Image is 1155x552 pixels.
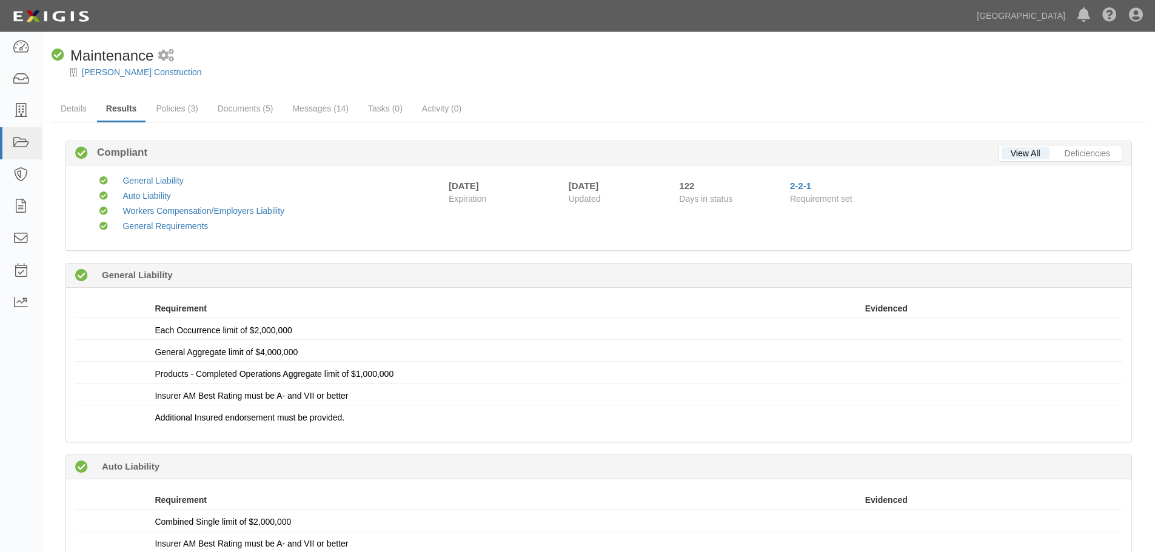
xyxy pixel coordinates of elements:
[52,45,153,66] div: Maintenance
[82,67,202,77] a: [PERSON_NAME] Construction
[155,517,291,527] span: Combined Single limit of $2,000,000
[99,207,108,216] i: Compliant
[9,5,93,27] img: logo-5460c22ac91f19d4615b14bd174203de0afe785f0fc80cf4dbbc73dc1793850b.png
[679,194,732,204] span: Days in status
[155,539,348,548] span: Insurer AM Best Rating must be A- and VII or better
[147,96,207,121] a: Policies (3)
[99,177,108,185] i: Compliant
[155,325,292,335] span: Each Occurrence limit of $2,000,000
[679,179,781,192] div: Since 05/09/2025
[88,145,147,160] b: Compliant
[102,460,159,473] b: Auto Liability
[155,369,393,379] span: Products - Completed Operations Aggregate limit of $1,000,000
[122,191,170,201] a: Auto Liability
[52,49,64,62] i: Compliant
[449,179,479,192] div: [DATE]
[102,268,173,281] b: General Liability
[569,179,661,192] div: [DATE]
[1056,147,1119,159] a: Deficiencies
[569,194,601,204] span: Updated
[155,413,344,422] span: Additional Insured endorsement must be provided.
[155,495,207,505] strong: Requirement
[790,194,852,204] span: Requirement set
[865,304,908,313] strong: Evidenced
[971,4,1071,28] a: [GEOGRAPHIC_DATA]
[359,96,412,121] a: Tasks (0)
[790,181,811,191] a: 2-2-1
[1002,147,1050,159] a: View All
[283,96,358,121] a: Messages (14)
[122,221,208,231] a: General Requirements
[155,391,348,401] span: Insurer AM Best Rating must be A- and VII or better
[122,206,284,216] a: Workers Compensation/Employers Liability
[865,495,908,505] strong: Evidenced
[122,176,183,185] a: General Liability
[449,193,560,205] span: Expiration
[52,96,96,121] a: Details
[155,304,207,313] strong: Requirement
[75,461,88,474] i: Compliant 122 days (since 05/09/2025)
[70,47,153,64] span: Maintenance
[155,347,298,357] span: General Aggregate limit of $4,000,000
[99,192,108,201] i: Compliant
[158,50,174,62] i: 2 scheduled workflows
[413,96,470,121] a: Activity (0)
[1102,8,1117,23] i: Help Center - Complianz
[75,270,88,282] i: Compliant 122 days (since 05/09/2025)
[99,222,108,231] i: Compliant
[97,96,146,122] a: Results
[209,96,283,121] a: Documents (5)
[75,147,88,160] i: Compliant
